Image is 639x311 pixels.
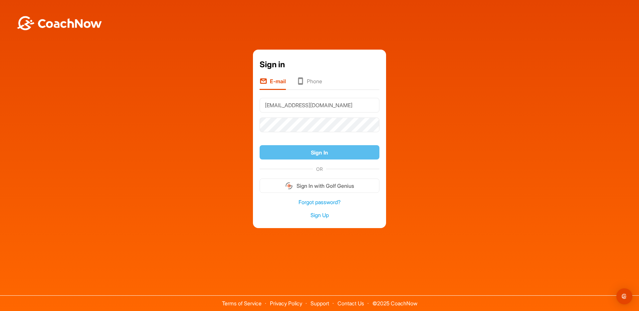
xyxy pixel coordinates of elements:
a: Sign Up [260,211,379,219]
span: OR [313,165,326,172]
a: Privacy Policy [270,300,302,307]
a: Terms of Service [222,300,262,307]
div: Sign in [260,59,379,71]
img: BwLJSsUCoWCh5upNqxVrqldRgqLPVwmV24tXu5FoVAoFEpwwqQ3VIfuoInZCoVCoTD4vwADAC3ZFMkVEQFDAAAAAElFTkSuQmCC [16,16,103,30]
div: Open Intercom Messenger [616,288,632,304]
button: Sign In with Golf Genius [260,178,379,193]
button: Sign In [260,145,379,159]
span: © 2025 CoachNow [369,296,421,306]
li: E-mail [260,77,286,90]
a: Forgot password? [260,198,379,206]
li: Phone [297,77,322,90]
input: E-mail [260,98,379,113]
a: Support [311,300,329,307]
img: gg_logo [285,182,293,190]
a: Contact Us [337,300,364,307]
